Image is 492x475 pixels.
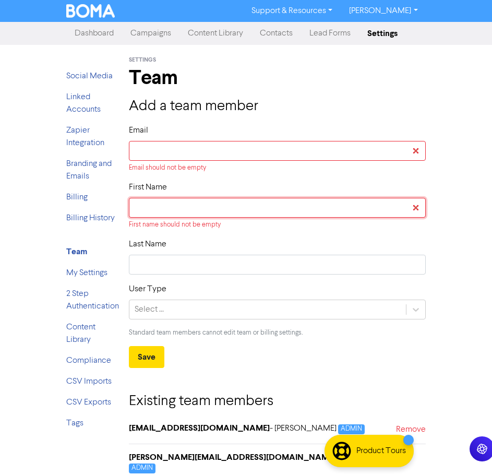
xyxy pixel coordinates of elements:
a: Contacts [251,23,301,44]
div: Select ... [135,303,164,316]
a: Tags [66,419,83,427]
a: Remove [396,423,426,438]
a: My Settings [66,269,107,277]
a: Compliance [66,357,111,365]
a: Team [66,248,87,256]
a: [PERSON_NAME] [341,3,426,19]
a: Billing History [66,214,115,222]
a: Content Library [66,323,95,344]
a: Campaigns [122,23,179,44]
h6: - [PERSON_NAME] [129,453,426,473]
a: 2 Step Authentication [66,290,119,311]
a: Settings [359,23,406,44]
a: Social Media [66,72,113,80]
iframe: Chat Widget [440,425,492,475]
h6: - [PERSON_NAME] [129,423,365,434]
span: ADMIN [338,424,365,434]
div: Email should not be empty [129,163,426,173]
span: ADMIN [129,464,155,473]
a: Billing [66,193,88,201]
label: Last Name [129,238,166,251]
strong: Team [66,246,87,257]
a: Linked Accounts [66,93,101,114]
p: Standard team members cannot edit team or billing settings. [129,328,426,338]
a: Branding and Emails [66,160,112,181]
span: Settings [129,56,156,64]
a: CSV Imports [66,377,112,386]
img: BOMA Logo [66,4,115,18]
label: Email [129,124,148,137]
button: Save [129,346,164,368]
h1: Team [129,66,426,90]
strong: [EMAIL_ADDRESS][DOMAIN_NAME] [129,423,270,433]
a: Lead Forms [301,23,359,44]
strong: [PERSON_NAME][EMAIL_ADDRESS][DOMAIN_NAME] [129,452,335,462]
label: User Type [129,283,166,295]
a: Dashboard [66,23,122,44]
a: Content Library [179,23,251,44]
label: First Name [129,181,167,194]
h3: Add a team member [129,98,426,116]
div: First name should not be empty [129,220,426,230]
a: Support & Resources [243,3,341,19]
a: CSV Exports [66,398,111,407]
a: Zapier Integration [66,126,104,147]
h3: Existing team members [129,393,426,411]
